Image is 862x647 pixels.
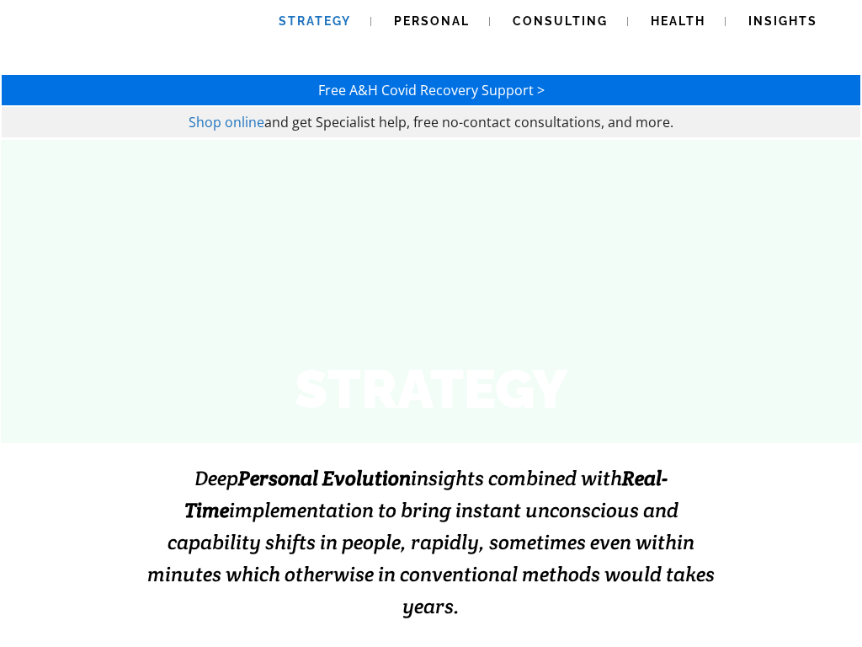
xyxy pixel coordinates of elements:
a: Free A&H Covid Recovery Support > [318,81,545,99]
span: Health [651,14,705,28]
span: Insights [748,14,817,28]
span: Deep insights combined with implementation to bring instant unconscious and capability shifts in ... [147,465,715,619]
strong: STRATEGY [295,357,568,420]
strong: Personal Evolution [238,465,411,491]
span: Strategy [279,14,351,28]
span: Consulting [513,14,608,28]
a: Shop online [189,113,264,131]
span: Personal [394,14,470,28]
span: and get Specialist help, free no-contact consultations, and more. [264,113,673,131]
